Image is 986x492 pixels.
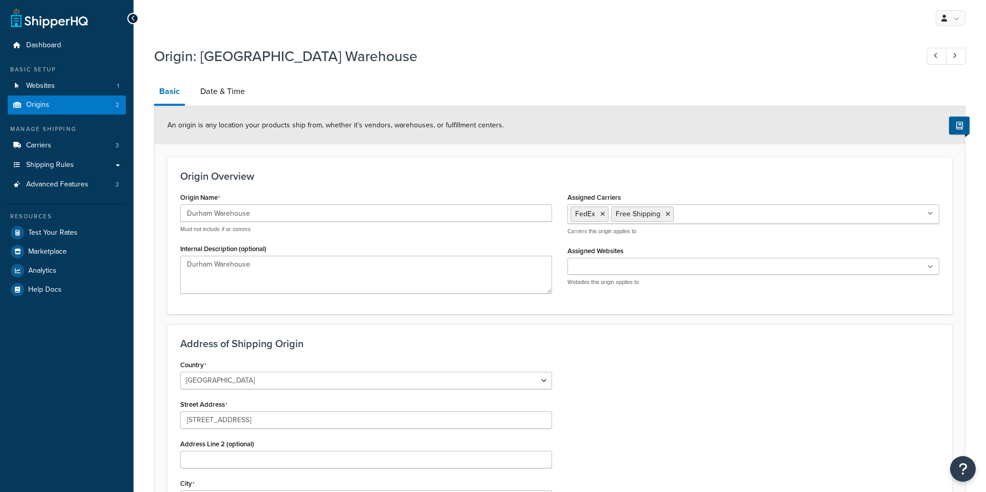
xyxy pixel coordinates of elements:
h3: Origin Overview [180,171,939,182]
span: Websites [26,82,55,90]
a: Shipping Rules [8,156,126,175]
span: Advanced Features [26,180,88,189]
a: Help Docs [8,280,126,299]
button: Open Resource Center [950,456,976,482]
div: Basic Setup [8,65,126,74]
span: An origin is any location your products ship from, whether it’s vendors, warehouses, or fulfillme... [167,120,504,130]
a: Test Your Rates [8,223,126,242]
a: Date & Time [195,79,250,104]
span: Test Your Rates [28,229,78,237]
a: Websites1 [8,77,126,96]
span: Analytics [28,267,56,275]
a: Previous Record [927,48,947,65]
li: Carriers [8,136,126,155]
span: Free Shipping [616,209,660,219]
li: Advanced Features [8,175,126,194]
button: Show Help Docs [949,117,970,135]
label: Origin Name [180,194,220,202]
a: Dashboard [8,36,126,55]
label: Country [180,361,206,369]
a: Analytics [8,261,126,280]
label: Assigned Websites [567,247,623,255]
span: 1 [117,82,119,90]
a: Carriers3 [8,136,126,155]
a: Basic [154,79,185,106]
span: Origins [26,101,49,109]
span: Dashboard [26,41,61,50]
label: Internal Description (optional) [180,245,267,253]
span: Marketplace [28,248,67,256]
a: Advanced Features2 [8,175,126,194]
span: 2 [116,101,119,109]
span: Shipping Rules [26,161,74,169]
label: Address Line 2 (optional) [180,440,254,448]
span: 2 [116,180,119,189]
a: Next Record [946,48,966,65]
a: Marketplace [8,242,126,261]
p: Must not include # or comma [180,225,552,233]
p: Websites this origin applies to [567,278,939,286]
h3: Address of Shipping Origin [180,338,939,349]
label: Street Address [180,401,227,409]
textarea: Durham Warehouse [180,256,552,294]
span: Carriers [26,141,51,150]
label: City [180,480,195,488]
div: Manage Shipping [8,125,126,134]
li: Origins [8,96,126,115]
h1: Origin: [GEOGRAPHIC_DATA] Warehouse [154,46,908,66]
span: 3 [116,141,119,150]
label: Assigned Carriers [567,194,621,201]
p: Carriers this origin applies to [567,228,939,235]
span: FedEx [575,209,595,219]
span: Help Docs [28,286,62,294]
li: Websites [8,77,126,96]
a: Origins2 [8,96,126,115]
div: Resources [8,212,126,221]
